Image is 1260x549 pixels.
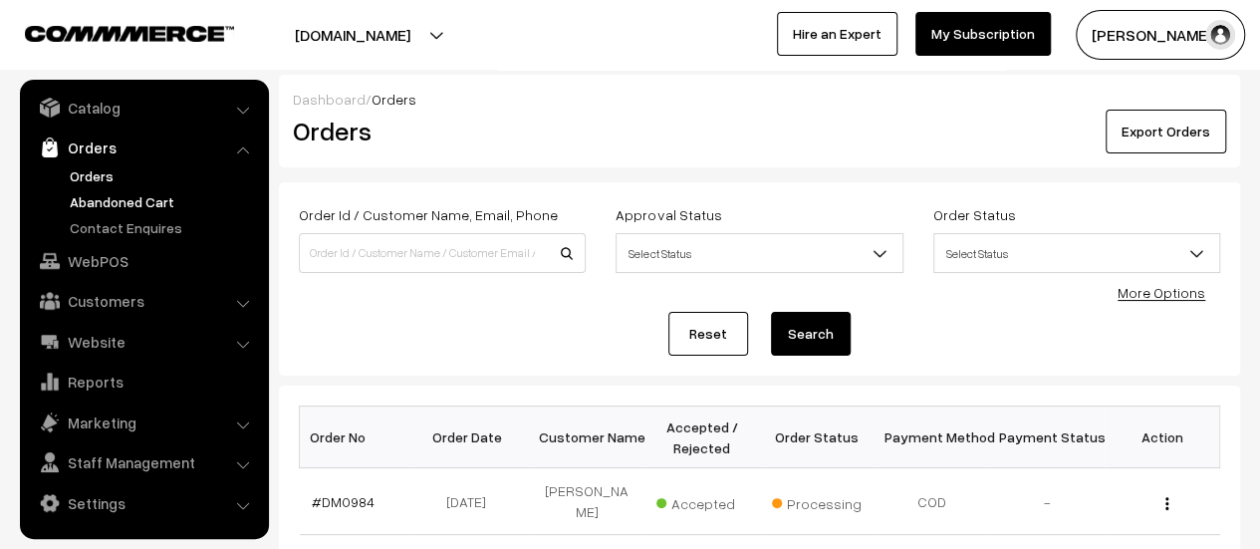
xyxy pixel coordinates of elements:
[25,405,262,440] a: Marketing
[65,165,262,186] a: Orders
[312,493,375,510] a: #DM0984
[990,468,1106,535] td: -
[934,236,1219,271] span: Select Status
[293,89,1226,110] div: /
[25,90,262,126] a: Catalog
[616,204,721,225] label: Approval Status
[299,204,558,225] label: Order Id / Customer Name, Email, Phone
[25,20,199,44] a: COMMMERCE
[1205,20,1235,50] img: user
[915,12,1051,56] a: My Subscription
[25,485,262,521] a: Settings
[414,407,530,468] th: Order Date
[65,217,262,238] a: Contact Enquires
[300,407,415,468] th: Order No
[372,91,416,108] span: Orders
[760,407,876,468] th: Order Status
[990,407,1106,468] th: Payment Status
[933,204,1016,225] label: Order Status
[875,468,990,535] td: COD
[25,283,262,319] a: Customers
[414,468,530,535] td: [DATE]
[25,364,262,400] a: Reports
[1118,284,1205,301] a: More Options
[25,130,262,165] a: Orders
[933,233,1220,273] span: Select Status
[1076,10,1245,60] button: [PERSON_NAME]
[771,312,851,356] button: Search
[65,191,262,212] a: Abandoned Cart
[25,26,234,41] img: COMMMERCE
[772,488,872,514] span: Processing
[1106,110,1226,153] button: Export Orders
[656,488,756,514] span: Accepted
[1165,497,1168,510] img: Menu
[25,444,262,480] a: Staff Management
[777,12,897,56] a: Hire an Expert
[1105,407,1220,468] th: Action
[293,91,366,108] a: Dashboard
[875,407,990,468] th: Payment Method
[530,407,645,468] th: Customer Name
[616,233,902,273] span: Select Status
[25,324,262,360] a: Website
[617,236,901,271] span: Select Status
[668,312,748,356] a: Reset
[25,243,262,279] a: WebPOS
[644,407,760,468] th: Accepted / Rejected
[225,10,480,60] button: [DOMAIN_NAME]
[299,233,586,273] input: Order Id / Customer Name / Customer Email / Customer Phone
[293,116,584,146] h2: Orders
[530,468,645,535] td: [PERSON_NAME]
